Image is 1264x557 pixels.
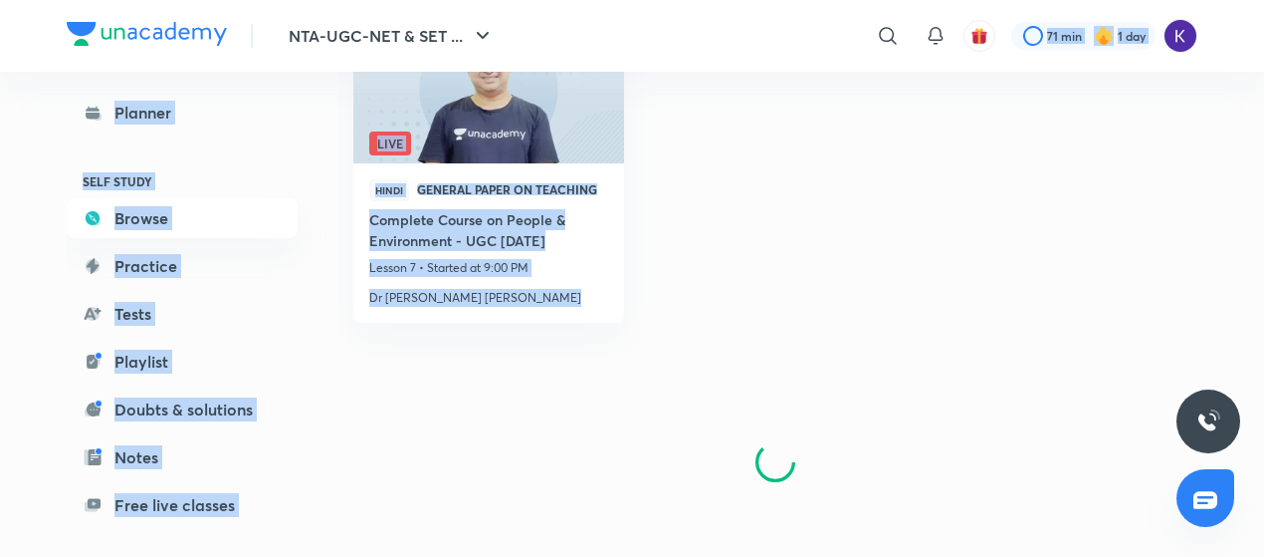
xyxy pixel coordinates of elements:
img: new-thumbnail [350,10,626,164]
img: kanishka hemani [1163,19,1197,53]
a: Dr [PERSON_NAME] [PERSON_NAME] [369,281,608,307]
h6: SELF STUDY [67,164,298,198]
a: Company Logo [67,22,227,51]
a: Practice [67,246,298,286]
a: Planner [67,93,298,133]
a: Doubts & solutions [67,390,298,429]
button: NTA-UGC-NET & SET ... [277,16,507,56]
p: Lesson 7 • Started at 9:00 PM [369,255,608,281]
a: General Paper on Teaching [417,183,608,197]
a: Complete Course on People & Environment - UGC [DATE] [369,209,608,255]
a: Playlist [67,342,298,382]
button: avatar [963,20,995,52]
span: Live [369,132,411,155]
img: avatar [970,27,988,45]
img: streak [1094,26,1114,46]
a: new-thumbnailLive [353,12,624,163]
a: Free live classes [67,485,298,525]
a: Browse [67,198,298,238]
span: General Paper on Teaching [417,183,608,195]
a: Tests [67,294,298,334]
span: Hindi [369,179,409,201]
a: Notes [67,437,298,477]
img: Company Logo [67,22,227,46]
img: ttu [1196,410,1220,433]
